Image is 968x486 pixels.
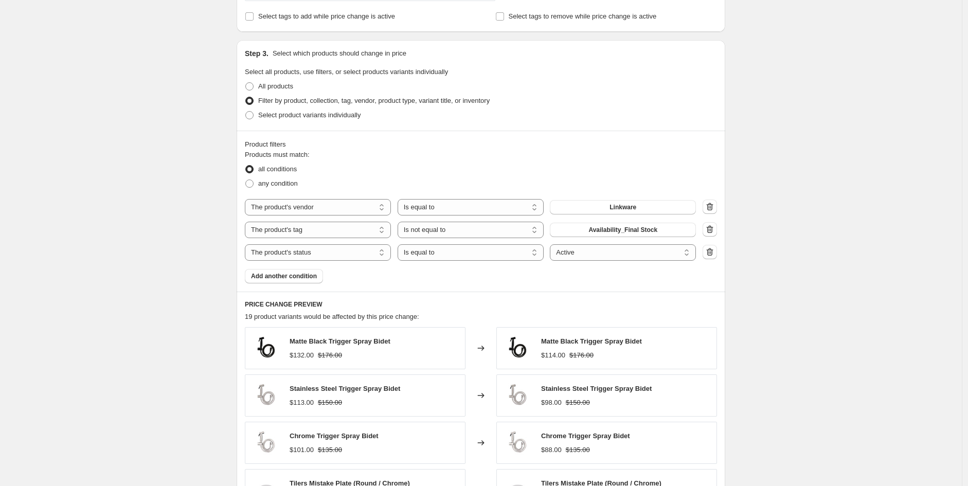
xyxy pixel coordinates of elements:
div: $114.00 [541,350,565,361]
h6: PRICE CHANGE PREVIEW [245,300,717,309]
span: Matte Black Trigger Spray Bidet [541,337,642,345]
img: Trigger-Spray_Chrome_R460CP-1_80x.jpg [502,427,533,458]
span: Select all products, use filters, or select products variants individually [245,68,448,76]
button: Availability_Final Stock [550,223,696,237]
strike: $176.00 [569,350,594,361]
img: Trigger-Spray_Matte-Black_T460BK_80x.jpg [250,333,281,364]
div: $98.00 [541,398,562,408]
img: Trigger-Spray_Stainless-Steel_R460B_ceb7d9c1-dfb2-444c-b328-22ee467f0c13_80x.jpg [502,380,533,411]
div: $88.00 [541,445,562,455]
span: Matte Black Trigger Spray Bidet [290,337,390,345]
button: Add another condition [245,269,323,283]
img: Trigger-Spray_Matte-Black_T460BK_80x.jpg [502,333,533,364]
span: Filter by product, collection, tag, vendor, product type, variant title, or inventory [258,97,490,104]
span: any condition [258,179,298,187]
img: Trigger-Spray_Stainless-Steel_R460B_ceb7d9c1-dfb2-444c-b328-22ee467f0c13_80x.jpg [250,380,281,411]
span: Select tags to add while price change is active [258,12,395,20]
span: Products must match: [245,151,310,158]
img: Trigger-Spray_Chrome_R460CP-1_80x.jpg [250,427,281,458]
span: Select product variants individually [258,111,361,119]
strike: $150.00 [566,398,590,408]
button: Linkware [550,200,696,214]
strike: $150.00 [318,398,342,408]
p: Select which products should change in price [273,48,406,59]
span: All products [258,82,293,90]
strike: $176.00 [318,350,342,361]
span: Chrome Trigger Spray Bidet [290,432,379,440]
div: $101.00 [290,445,314,455]
span: Linkware [610,203,636,211]
span: Stainless Steel Trigger Spray Bidet [290,385,400,392]
span: Availability_Final Stock [588,226,657,234]
span: Add another condition [251,272,317,280]
span: all conditions [258,165,297,173]
span: Chrome Trigger Spray Bidet [541,432,630,440]
div: $132.00 [290,350,314,361]
span: 19 product variants would be affected by this price change: [245,313,419,320]
span: Select tags to remove while price change is active [509,12,657,20]
strike: $135.00 [566,445,590,455]
span: Stainless Steel Trigger Spray Bidet [541,385,652,392]
h2: Step 3. [245,48,268,59]
div: Product filters [245,139,717,150]
strike: $135.00 [318,445,342,455]
div: $113.00 [290,398,314,408]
